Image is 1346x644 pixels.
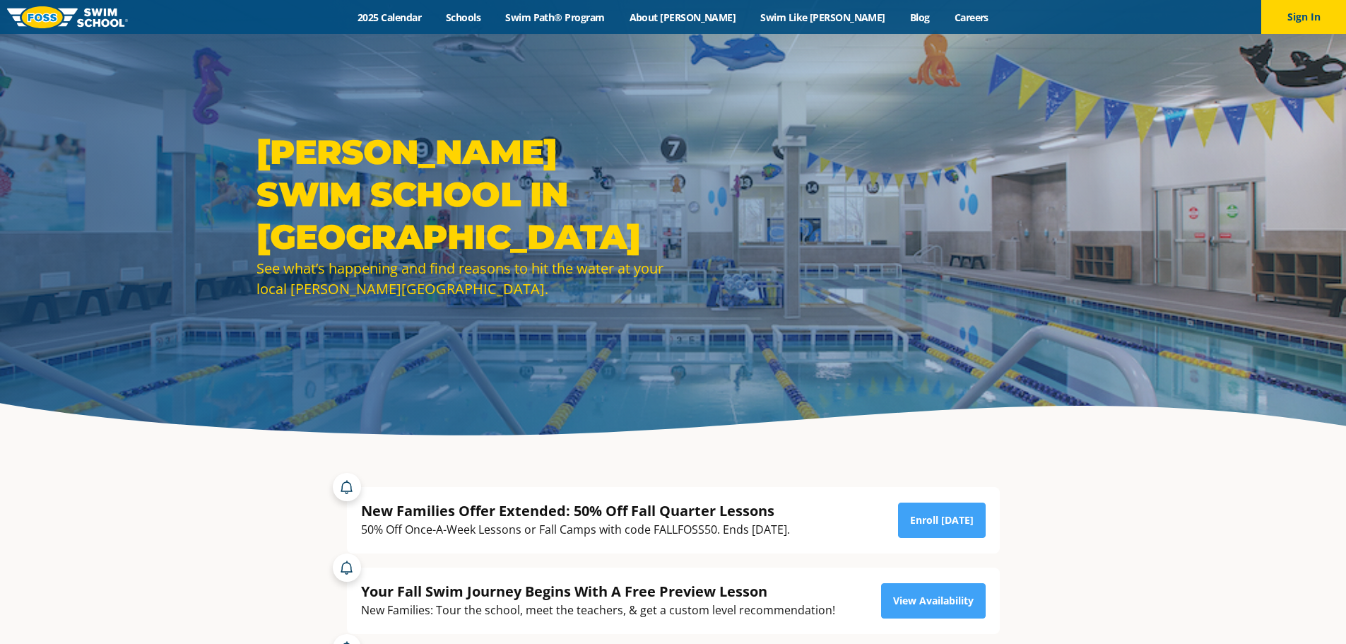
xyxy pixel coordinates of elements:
img: FOSS Swim School Logo [7,6,128,28]
a: Careers [942,11,1000,24]
div: 50% Off Once-A-Week Lessons or Fall Camps with code FALLFOSS50. Ends [DATE]. [361,520,790,539]
a: Blog [897,11,942,24]
a: About [PERSON_NAME] [617,11,748,24]
a: Enroll [DATE] [898,503,986,538]
a: View Availability [881,583,986,619]
div: See what’s happening and find reasons to hit the water at your local [PERSON_NAME][GEOGRAPHIC_DATA]. [256,258,666,299]
a: Schools [434,11,493,24]
a: Swim Like [PERSON_NAME] [748,11,898,24]
div: Your Fall Swim Journey Begins With A Free Preview Lesson [361,582,835,601]
div: New Families Offer Extended: 50% Off Fall Quarter Lessons [361,501,790,520]
div: New Families: Tour the school, meet the teachers, & get a custom level recommendation! [361,601,835,620]
h1: [PERSON_NAME] Swim School in [GEOGRAPHIC_DATA] [256,131,666,258]
a: Swim Path® Program [493,11,617,24]
a: 2025 Calendar [346,11,434,24]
